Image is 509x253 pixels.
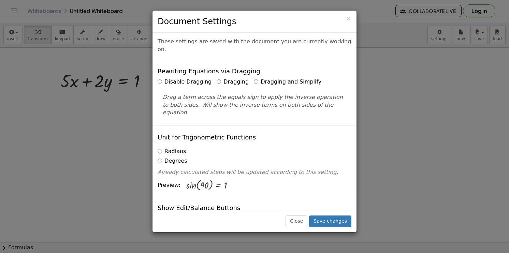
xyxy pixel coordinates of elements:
[217,79,221,84] input: Dragging
[158,78,212,86] label: Disable Dragging
[158,157,187,165] label: Degrees
[254,79,258,84] input: Dragging and Simplify
[345,15,351,22] button: Close
[163,93,346,117] p: Drag a term across the equals sign to apply the inverse operation to both sides. Will show the in...
[158,181,180,189] span: Preview:
[158,168,351,176] p: Already calculated steps will be updated according to this setting.
[158,148,186,155] label: Radians
[286,215,307,227] button: Close
[254,78,321,86] label: Dragging and Simplify
[158,16,351,27] h3: Document Settings
[158,159,162,163] input: Degrees
[158,79,162,84] input: Disable Dragging
[152,33,357,59] div: These settings are saved with the document you are currently working on.
[158,68,260,75] h4: Rewriting Equations via Dragging
[158,205,240,211] h4: Show Edit/Balance Buttons
[158,149,162,153] input: Radians
[309,215,351,227] button: Save changes
[158,134,256,141] h4: Unit for Trigonometric Functions
[217,78,249,86] label: Dragging
[345,14,351,23] span: ×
